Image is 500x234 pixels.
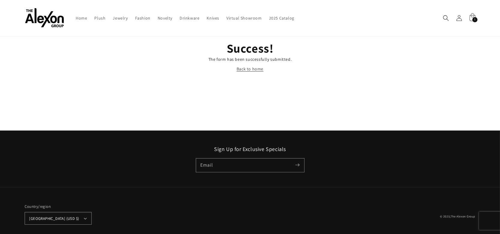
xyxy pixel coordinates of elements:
a: 2025 Catalog [265,12,298,24]
span: Jewelry [113,15,128,21]
h2: Sign Up for Exclusive Specials [25,146,475,152]
span: Home [76,15,87,21]
span: Plush [94,15,105,21]
a: Plush [91,12,109,24]
a: Drinkware [176,12,203,24]
span: 2025 Catalog [269,15,294,21]
button: [GEOGRAPHIC_DATA] (USD $) [25,212,91,224]
summary: Search [439,11,453,25]
span: Knives [207,15,219,21]
a: Knives [203,12,223,24]
img: The Alexon Group [25,8,64,28]
button: Subscribe [291,159,304,172]
span: Virtual Showroom [226,15,262,21]
span: Fashion [135,15,150,21]
span: 1 [474,17,476,22]
span: Novelty [158,15,172,21]
h1: Success! [227,40,274,56]
a: Jewelry [109,12,131,24]
p: The form has been successfully submitted. [183,57,317,62]
a: The Alexon Group [450,214,475,218]
h2: Country/region [25,204,91,210]
a: Fashion [132,12,154,24]
a: Novelty [154,12,176,24]
a: Virtual Showroom [223,12,265,24]
small: © 2025, [440,214,475,218]
a: Home [72,12,91,24]
span: Drinkware [180,15,199,21]
a: Back to home [237,66,263,72]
